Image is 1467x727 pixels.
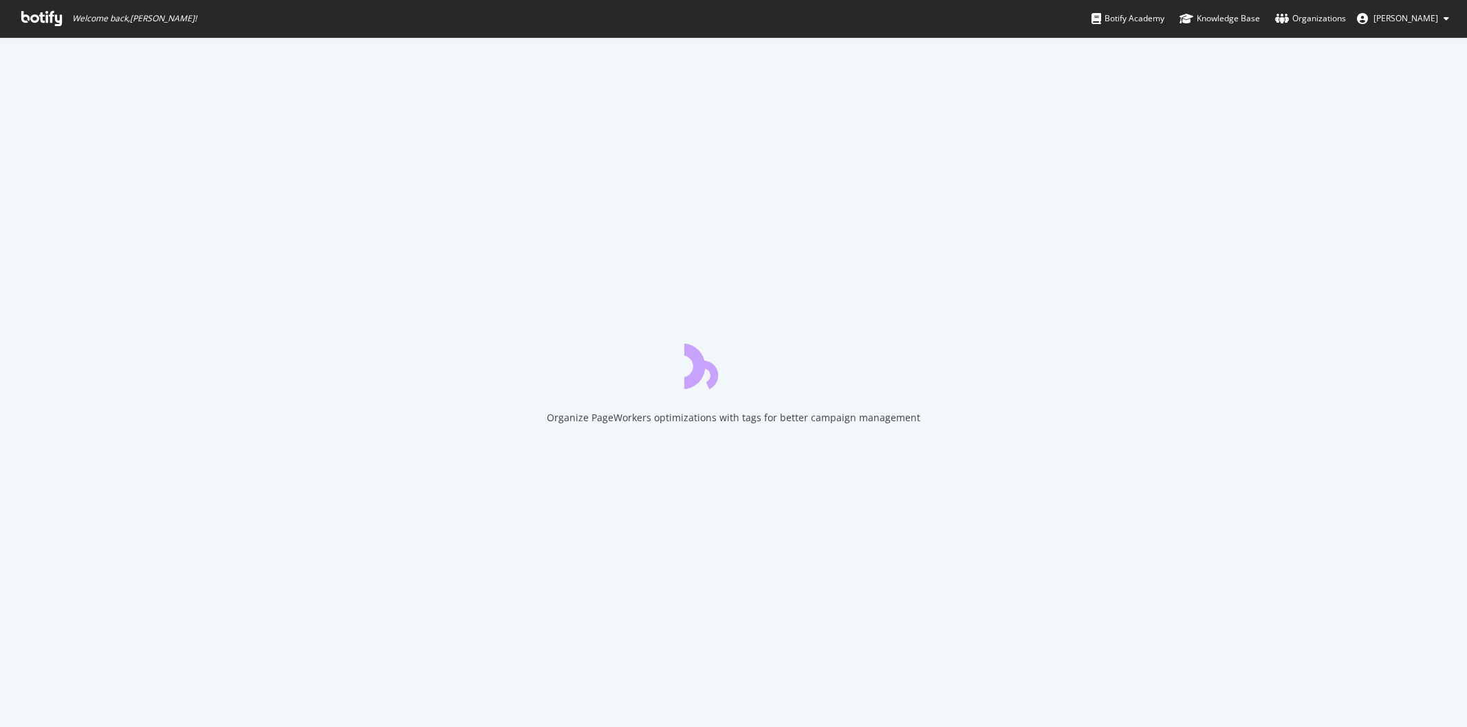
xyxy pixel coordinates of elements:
div: animation [684,339,783,389]
span: Welcome back, [PERSON_NAME] ! [72,13,197,24]
div: Knowledge Base [1180,12,1260,25]
div: Organizations [1275,12,1346,25]
div: Organize PageWorkers optimizations with tags for better campaign management [547,411,920,425]
span: Magda Rapala [1373,12,1438,24]
div: Botify Academy [1091,12,1164,25]
button: [PERSON_NAME] [1346,8,1460,30]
